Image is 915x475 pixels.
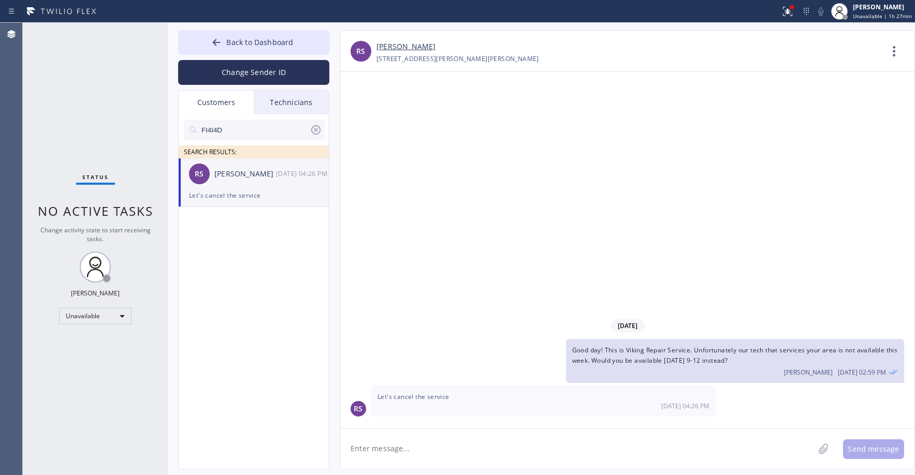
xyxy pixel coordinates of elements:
div: 10/13/2025 9:59 AM [566,339,904,382]
span: [DATE] 02:59 PM [838,368,886,377]
span: RS [195,168,204,180]
button: Send message [843,439,904,459]
span: Status [82,173,109,181]
div: Technicians [254,91,329,114]
button: Mute [814,4,828,19]
span: Good day! This is Viking Repair Service. Unfortunately our tech that services your area is not av... [572,346,898,364]
span: SEARCH RESULTS: [184,147,237,156]
span: RS [354,403,362,415]
div: [PERSON_NAME] [214,168,276,180]
span: Unavailable | 1h 27min [853,12,912,20]
a: [PERSON_NAME] [376,41,435,53]
button: Change Sender ID [178,60,329,85]
input: Search [200,120,310,140]
div: [PERSON_NAME] [71,289,120,298]
span: [DATE] [611,319,645,332]
span: Let's cancel the service [377,392,449,401]
span: No active tasks [38,202,153,219]
span: [DATE] 04:26 PM [661,402,709,410]
div: Unavailable [59,308,132,324]
span: Back to Dashboard [226,37,293,47]
div: [PERSON_NAME] [853,3,912,11]
span: Change activity state to start receiving tasks. [40,226,151,243]
div: 10/13/2025 9:26 AM [371,385,716,417]
button: Back to Dashboard [178,30,329,55]
div: 10/13/2025 9:26 AM [276,168,330,180]
div: [STREET_ADDRESS][PERSON_NAME][PERSON_NAME] [376,53,539,65]
span: [PERSON_NAME] [784,368,833,377]
div: Customers [179,91,254,114]
span: RS [356,46,365,57]
div: Let's cancel the service [189,189,318,201]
